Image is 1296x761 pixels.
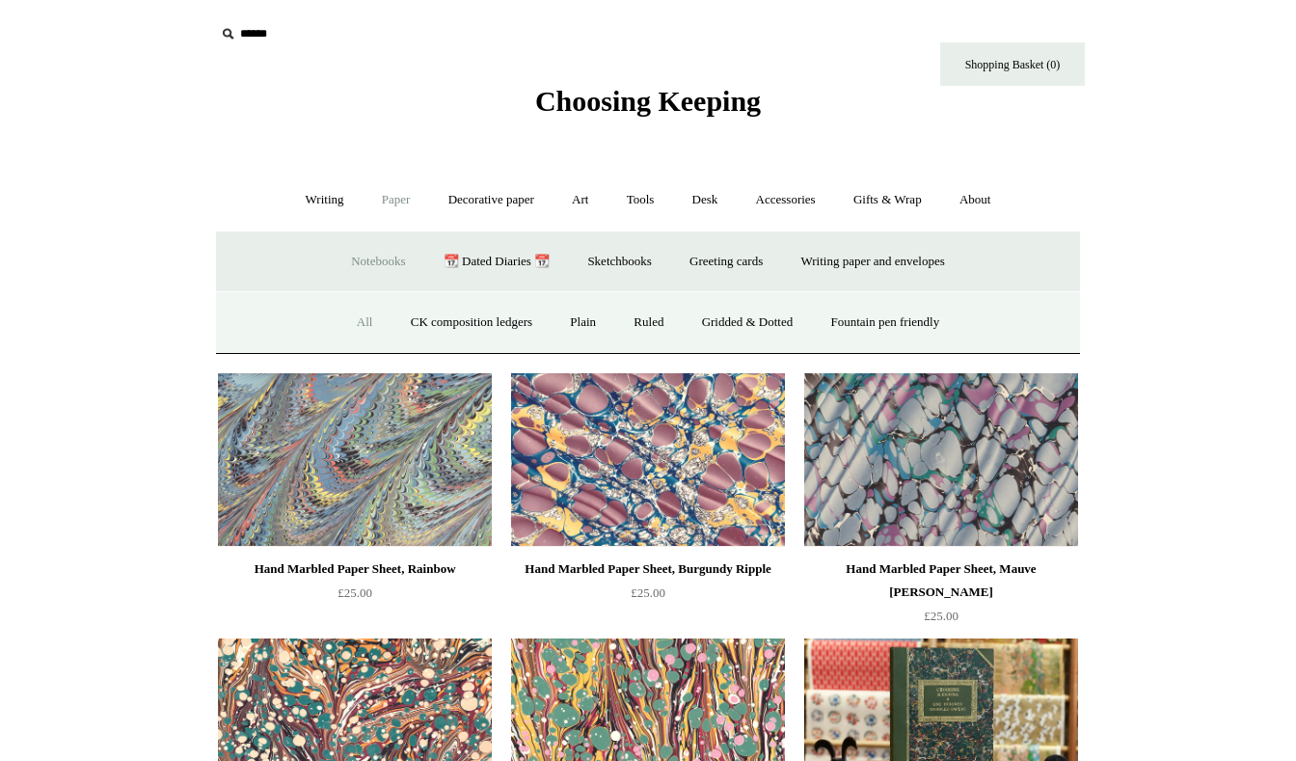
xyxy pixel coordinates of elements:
a: Accessories [739,175,833,226]
a: Art [554,175,606,226]
a: Ruled [616,297,681,348]
a: Gifts & Wrap [836,175,939,226]
a: Paper [364,175,428,226]
a: Hand Marbled Paper Sheet, Burgundy Ripple £25.00 [511,557,785,637]
div: Hand Marbled Paper Sheet, Mauve [PERSON_NAME] [809,557,1073,604]
a: Choosing Keeping [535,100,761,114]
a: Hand Marbled Paper Sheet, Mauve [PERSON_NAME] £25.00 [804,557,1078,637]
div: Hand Marbled Paper Sheet, Rainbow [223,557,487,581]
a: Fountain pen friendly [814,297,958,348]
a: All [339,297,391,348]
span: Choosing Keeping [535,85,761,117]
a: Sketchbooks [570,236,668,287]
a: Hand Marbled Paper Sheet, Burgundy Ripple Hand Marbled Paper Sheet, Burgundy Ripple [511,373,785,547]
a: Notebooks [334,236,422,287]
a: CK composition ledgers [393,297,550,348]
img: Hand Marbled Paper Sheet, Rainbow [218,373,492,547]
a: Decorative paper [431,175,552,226]
a: Desk [675,175,736,226]
a: Plain [553,297,613,348]
span: £25.00 [337,585,372,600]
a: About [942,175,1009,226]
img: Hand Marbled Paper Sheet, Burgundy Ripple [511,373,785,547]
a: Writing paper and envelopes [784,236,962,287]
a: Hand Marbled Paper Sheet, Mauve Jewel Ripple Hand Marbled Paper Sheet, Mauve Jewel Ripple [804,373,1078,547]
a: Hand Marbled Paper Sheet, Rainbow £25.00 [218,557,492,637]
a: Writing [288,175,362,226]
a: Tools [609,175,672,226]
span: £25.00 [924,609,958,623]
a: Shopping Basket (0) [940,42,1085,86]
img: Hand Marbled Paper Sheet, Mauve Jewel Ripple [804,373,1078,547]
a: Gridded & Dotted [685,297,811,348]
div: Hand Marbled Paper Sheet, Burgundy Ripple [516,557,780,581]
span: £25.00 [631,585,665,600]
a: Hand Marbled Paper Sheet, Rainbow Hand Marbled Paper Sheet, Rainbow [218,373,492,547]
a: Greeting cards [672,236,780,287]
a: 📆 Dated Diaries 📆 [426,236,567,287]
